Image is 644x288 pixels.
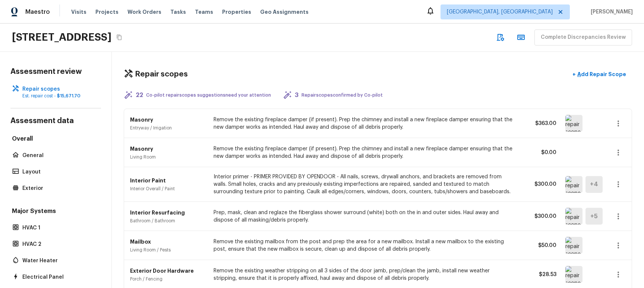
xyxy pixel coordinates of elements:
p: Porch / Fencing [130,276,205,282]
button: +Add Repair Scope [566,67,632,82]
p: Mailbox [130,238,205,245]
p: Est. repair cost - [22,93,97,99]
p: Water Heater [22,257,97,264]
h5: Overall [10,135,101,144]
h5: Major Systems [10,207,101,217]
h4: Assessment review [10,67,101,76]
p: Bathroom / Bathroom [130,218,205,224]
p: Masonry [130,116,205,123]
button: Copy Address [114,32,124,42]
p: Repair scopes confirmed by Co-pilot [302,92,383,98]
img: repair scope asset [565,115,583,132]
h4: Assessment data [10,116,101,127]
p: $300.00 [523,213,556,220]
span: Properties [222,8,251,16]
p: $50.00 [523,242,556,249]
p: Living Room / Pests [130,247,205,253]
p: $28.53 [523,271,556,278]
p: Co-pilot repair scopes suggestions need your attention [146,92,271,98]
span: Geo Assignments [260,8,309,16]
span: Work Orders [127,8,161,16]
h5: + 5 [590,212,598,220]
p: Masonry [130,145,205,153]
p: Electrical Panel [22,273,97,281]
h2: [STREET_ADDRESS] [12,31,111,44]
p: Remove the existing mailbox from the post and prep the area for a new mailbox. Install a new mail... [214,238,514,253]
p: $300.00 [523,181,556,188]
span: [PERSON_NAME] [588,8,633,16]
span: [GEOGRAPHIC_DATA], [GEOGRAPHIC_DATA] [447,8,553,16]
h4: Repair scopes [135,69,188,79]
span: Maestro [25,8,50,16]
h5: 3 [295,91,299,99]
p: Add Repair Scope [576,71,626,78]
p: Interior Overall / Paint [130,186,205,192]
img: repair scope asset [565,176,583,193]
p: Remove the existing fireplace damper (if present). Prep the chimney and install a new fireplace d... [214,116,514,131]
p: $0.00 [523,149,556,156]
p: HVAC 1 [22,224,97,232]
img: repair scope asset [565,208,583,225]
span: Tasks [170,9,186,15]
h5: + 4 [590,180,598,188]
p: Entryway / Irrigation [130,125,205,131]
p: Remove the existing weather stripping on all 3 sides of the door jamb, prep/clean the jamb, insta... [214,267,514,282]
p: General [22,152,97,159]
p: Interior Resurfacing [130,209,205,216]
span: Projects [95,8,119,16]
p: Interior primer - PRIMER PROVIDED BY OPENDOOR - All nails, screws, drywall anchors, and brackets ... [214,173,514,195]
p: $363.00 [523,120,556,127]
img: repair scope asset [565,237,583,254]
p: Layout [22,168,97,176]
span: Visits [71,8,86,16]
p: Prep, mask, clean and reglaze the fiberglass shower surround (white) both on the in and outer sid... [214,209,514,224]
p: Exterior Door Hardware [130,267,205,275]
span: $15,671.70 [57,94,80,98]
p: Interior Paint [130,177,205,184]
p: HVAC 2 [22,241,97,248]
p: Exterior [22,185,97,192]
p: Living Room [130,154,205,160]
span: Teams [195,8,213,16]
p: Repair scopes [22,85,97,93]
img: repair scope asset [565,266,583,283]
p: Remove the existing fireplace damper (if present). Prep the chimney and install a new fireplace d... [214,145,514,160]
h5: 22 [136,91,143,99]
